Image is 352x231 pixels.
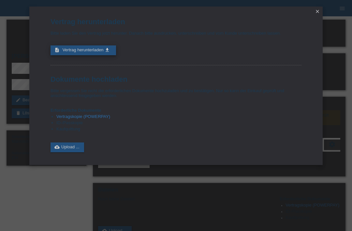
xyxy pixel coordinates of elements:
[51,31,301,36] p: Bitte laden Sie den Vertrag jetzt herunter. Danach bitte ausdrucken, unterschreiben und vom Kunde...
[56,126,301,133] li: Kaufquittung
[54,47,60,53] i: description
[51,142,84,152] a: cloud_uploadUpload ...
[51,18,301,26] h1: Vertrag herunterladen
[315,9,320,14] i: close
[54,144,60,150] i: cloud_upload
[63,47,104,52] span: Vertrag herunterladen
[51,88,301,98] p: Bitte vergessen Sie nicht die erforderlichen Dokumente hochzuladen und zu bestätigen. Nur so kann...
[56,120,301,126] li: ID-/Passkopie
[51,75,301,83] h1: Dokumente hochladen
[51,45,116,55] a: description Vertrag herunterladen get_app
[56,114,110,119] a: Vertragskopie (POWERPAY)
[51,108,301,113] h4: Erforderliche Dokumente
[105,47,110,53] i: get_app
[313,8,322,16] a: close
